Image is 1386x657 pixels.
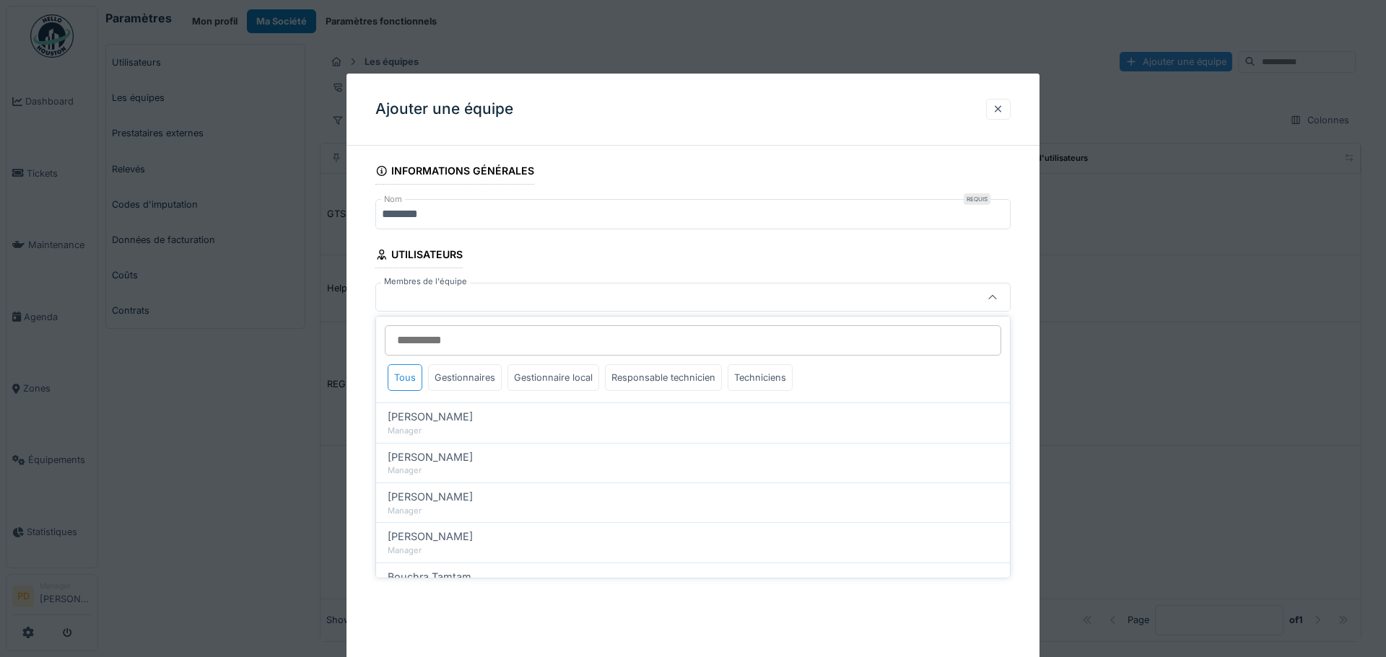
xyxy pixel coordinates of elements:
div: Manager [388,425,998,437]
label: Membres de l'équipe [381,275,470,288]
div: Manager [388,544,998,557]
div: Gestionnaire local [507,364,599,391]
label: Nom [381,193,405,206]
span: [PERSON_NAME] [388,489,473,505]
div: Gestionnaires [428,364,502,391]
div: Requis [964,193,990,205]
div: Techniciens [728,364,793,391]
div: Manager [388,464,998,477]
div: Informations générales [375,160,534,185]
span: Bouchra Tamtam [388,569,471,585]
h3: Ajouter une équipe [375,100,513,118]
span: [PERSON_NAME] [388,409,473,425]
div: Responsable technicien [605,364,722,391]
div: Utilisateurs [375,244,463,268]
span: [PERSON_NAME] [388,529,473,544]
div: Manager [388,505,998,517]
span: [PERSON_NAME] [388,449,473,465]
div: Tous [388,364,422,391]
